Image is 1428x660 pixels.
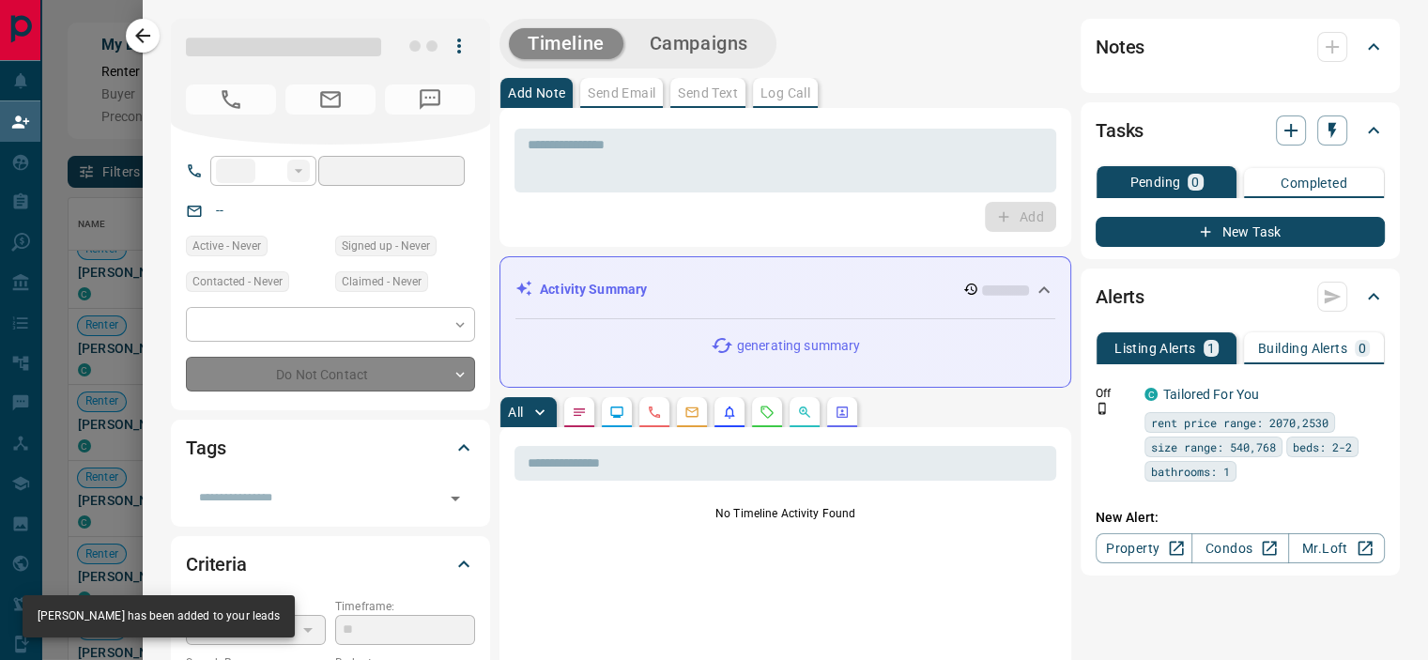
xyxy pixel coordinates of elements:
span: Claimed - Never [342,272,422,291]
div: condos.ca [1144,388,1158,401]
h2: Notes [1096,32,1144,62]
p: generating summary [737,336,860,356]
svg: Agent Actions [835,405,850,420]
button: Timeline [509,28,623,59]
p: Listing Alerts [1114,342,1196,355]
a: Mr.Loft [1288,533,1385,563]
p: Building Alerts [1258,342,1347,355]
p: 0 [1191,176,1199,189]
button: Campaigns [631,28,767,59]
svg: Requests [760,405,775,420]
div: Alerts [1096,274,1385,319]
p: New Alert: [1096,508,1385,528]
h2: Criteria [186,549,247,579]
div: Tasks [1096,108,1385,153]
span: Active - Never [192,237,261,255]
a: Tailored For You [1163,387,1259,402]
div: Activity Summary [515,272,1055,307]
p: Pending [1129,176,1180,189]
p: 0 [1359,342,1366,355]
p: 1 [1207,342,1215,355]
div: Tags [186,425,475,470]
div: Do Not Contact [186,357,475,391]
span: size range: 540,768 [1151,437,1276,456]
span: No Number [385,84,475,115]
svg: Calls [647,405,662,420]
a: -- [216,203,223,218]
svg: Lead Browsing Activity [609,405,624,420]
button: New Task [1096,217,1385,247]
p: No Timeline Activity Found [514,505,1056,522]
a: Property [1096,533,1192,563]
div: Criteria [186,542,475,587]
span: rent price range: 2070,2530 [1151,413,1328,432]
h2: Tasks [1096,115,1144,146]
svg: Push Notification Only [1096,402,1109,415]
button: Open [442,485,468,512]
a: Condos [1191,533,1288,563]
p: Off [1096,385,1133,402]
svg: Notes [572,405,587,420]
span: Signed up - Never [342,237,430,255]
span: bathrooms: 1 [1151,462,1230,481]
h2: Alerts [1096,282,1144,312]
span: beds: 2-2 [1293,437,1352,456]
span: No Email [285,84,376,115]
p: Add Note [508,86,565,100]
div: [PERSON_NAME] has been added to your leads [38,601,280,632]
span: Contacted - Never [192,272,283,291]
p: Timeframe: [335,598,475,615]
p: Activity Summary [540,280,647,299]
svg: Opportunities [797,405,812,420]
svg: Listing Alerts [722,405,737,420]
div: Notes [1096,24,1385,69]
p: Completed [1281,177,1347,190]
span: No Number [186,84,276,115]
svg: Emails [684,405,699,420]
h2: Tags [186,433,225,463]
p: All [508,406,523,419]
